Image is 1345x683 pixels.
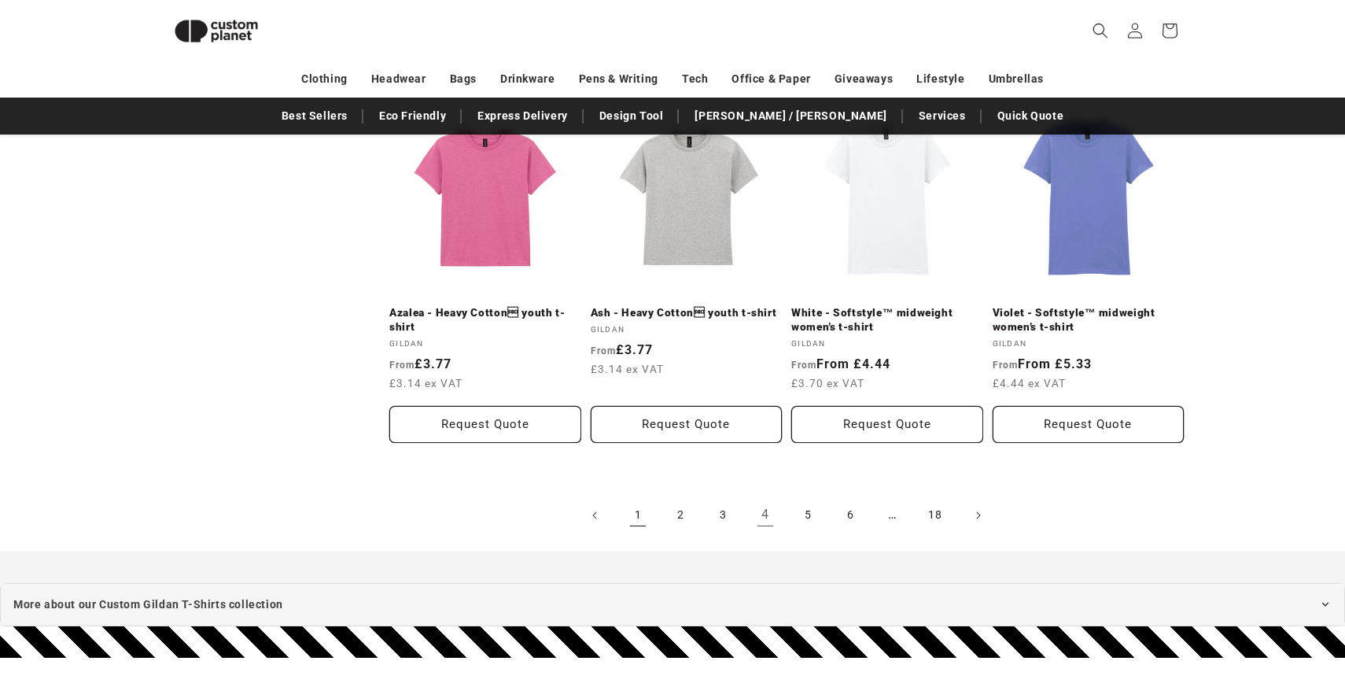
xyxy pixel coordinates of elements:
[989,102,1072,130] a: Quick Quote
[960,498,995,533] a: Next page
[835,65,893,93] a: Giveaways
[13,595,283,615] span: More about our Custom Gildan T-Shirts collection
[989,65,1044,93] a: Umbrellas
[993,406,1185,443] button: Request Quote
[274,102,356,130] a: Best Sellers
[500,65,555,93] a: Drinkware
[748,498,783,533] a: Page 4
[579,65,658,93] a: Pens & Writing
[371,102,454,130] a: Eco Friendly
[682,65,708,93] a: Tech
[301,65,348,93] a: Clothing
[371,65,426,93] a: Headwear
[591,406,783,443] button: Request Quote
[621,498,655,533] a: Page 1
[911,102,974,130] a: Services
[578,498,613,533] a: Previous page
[918,498,953,533] a: Page 18
[706,498,740,533] a: Page 3
[450,65,477,93] a: Bags
[161,6,271,56] img: Custom Planet
[389,498,1184,533] nav: Pagination
[663,498,698,533] a: Page 2
[875,498,910,533] span: …
[389,306,581,334] a: Azalea - Heavy Cotton youth t-shirt
[916,65,964,93] a: Lifestyle
[833,498,868,533] a: Page 6
[1083,13,1118,48] summary: Search
[791,306,983,334] a: White - Softstyle™ midweight women’s t-shirt
[993,306,1185,334] a: Violet - Softstyle™ midweight women’s t-shirt
[591,102,672,130] a: Design Tool
[591,306,783,320] a: Ash - Heavy Cotton youth t-shirt
[470,102,576,130] a: Express Delivery
[1266,607,1345,683] iframe: Chat Widget
[687,102,894,130] a: [PERSON_NAME] / [PERSON_NAME]
[790,498,825,533] a: Page 5
[731,65,810,93] a: Office & Paper
[389,406,581,443] button: Request Quote
[791,406,983,443] button: Request Quote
